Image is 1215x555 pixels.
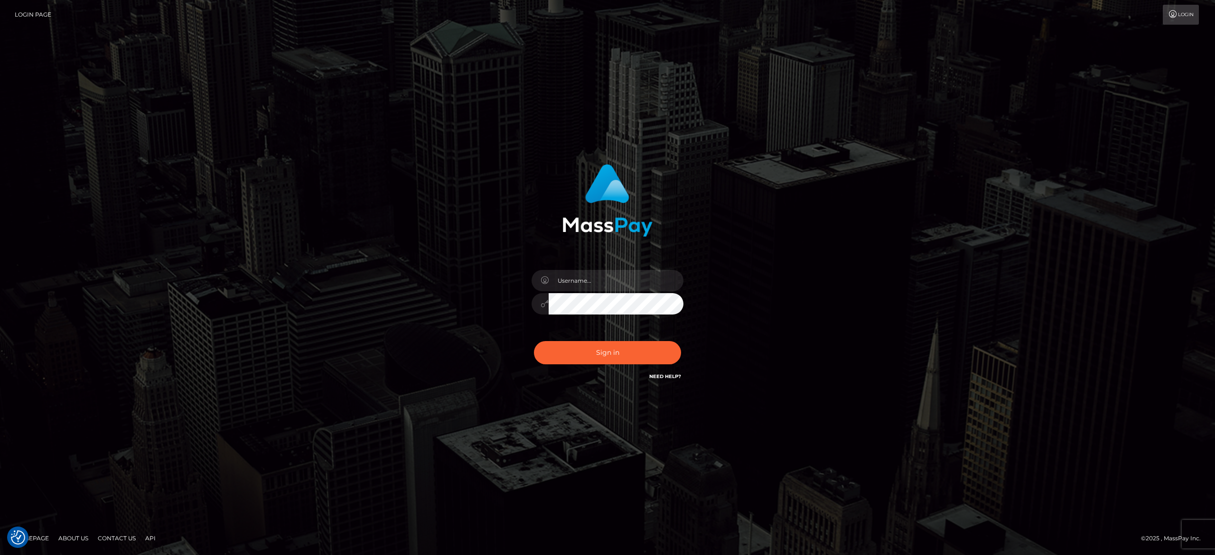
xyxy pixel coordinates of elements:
img: MassPay Login [562,164,653,237]
a: Login [1163,5,1199,25]
div: © 2025 , MassPay Inc. [1141,533,1208,544]
button: Consent Preferences [11,530,25,545]
a: Login Page [15,5,51,25]
input: Username... [549,270,683,291]
a: Contact Us [94,531,140,546]
a: API [141,531,159,546]
a: Need Help? [649,373,681,379]
a: About Us [55,531,92,546]
button: Sign in [534,341,681,364]
img: Revisit consent button [11,530,25,545]
a: Homepage [10,531,53,546]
